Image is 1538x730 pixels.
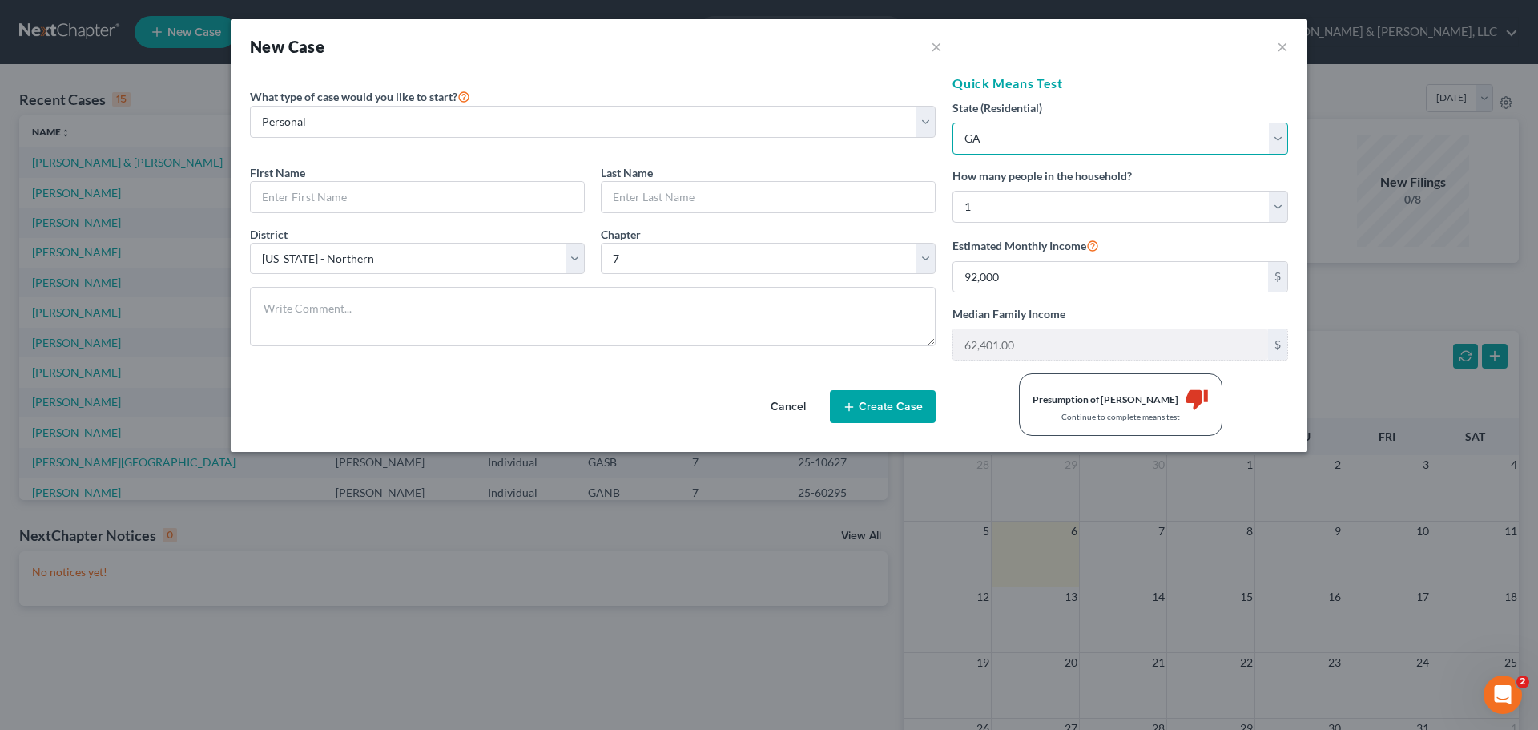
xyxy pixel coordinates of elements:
[601,166,653,179] span: Last Name
[1268,262,1287,292] div: $
[952,167,1132,184] label: How many people in the household?
[1277,37,1288,56] button: ×
[601,228,641,241] span: Chapter
[952,101,1042,115] span: State (Residential)
[953,329,1268,360] input: 0.00
[1185,387,1209,411] i: thumb_down
[1484,676,1522,714] iframe: Intercom live chat
[250,166,305,179] span: First Name
[1033,393,1178,406] div: Presumption of [PERSON_NAME]
[1268,329,1287,360] div: $
[250,37,324,56] strong: New Case
[753,391,823,423] button: Cancel
[952,236,1099,255] label: Estimated Monthly Income
[952,305,1065,322] label: Median Family Income
[952,74,1288,93] h5: Quick Means Test
[1033,411,1209,422] div: Continue to complete means test
[251,182,584,212] input: Enter First Name
[250,87,470,106] label: What type of case would you like to start?
[250,228,288,241] span: District
[1516,676,1529,688] span: 2
[602,182,935,212] input: Enter Last Name
[931,35,942,58] button: ×
[830,390,936,424] button: Create Case
[953,262,1268,292] input: 0.00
